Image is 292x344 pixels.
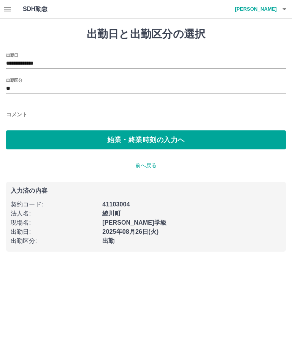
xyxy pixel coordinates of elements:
[6,77,22,83] label: 出勤区分
[102,201,130,208] b: 41103004
[11,218,98,227] p: 現場名 :
[11,227,98,236] p: 出勤日 :
[102,219,167,226] b: [PERSON_NAME]学級
[6,28,286,41] h1: 出勤日と出勤区分の選択
[102,228,159,235] b: 2025年08月26日(火)
[11,188,281,194] p: 入力済の内容
[6,52,18,58] label: 出勤日
[102,238,114,244] b: 出勤
[102,210,121,217] b: 綾川町
[11,209,98,218] p: 法人名 :
[11,236,98,246] p: 出勤区分 :
[6,162,286,170] p: 前へ戻る
[11,200,98,209] p: 契約コード :
[6,130,286,149] button: 始業・終業時刻の入力へ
